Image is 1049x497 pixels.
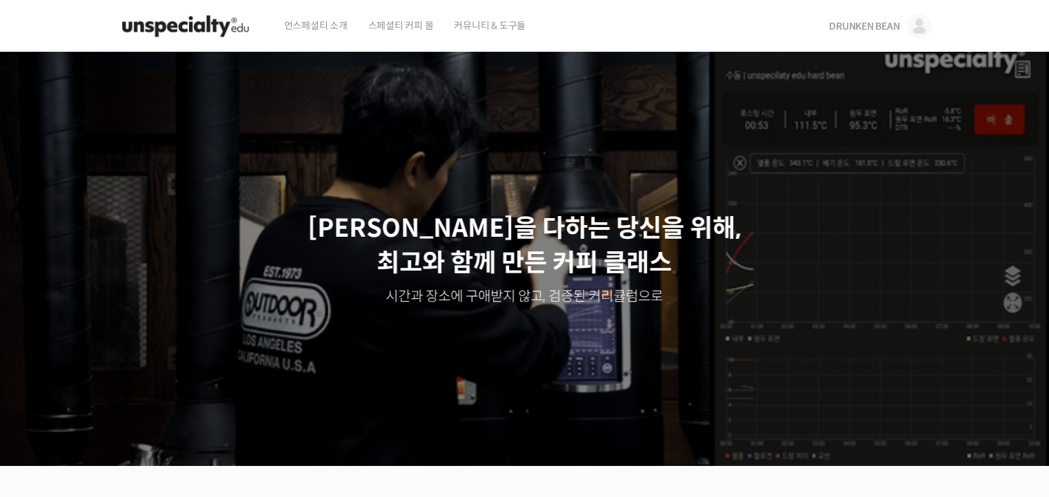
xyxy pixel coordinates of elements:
[14,287,1036,306] p: 시간과 장소에 구애받지 않고, 검증된 커리큘럼으로
[829,20,899,32] span: DRUNKEN BEAN
[14,211,1036,281] p: [PERSON_NAME]을 다하는 당신을 위해, 최고와 함께 만든 커피 클래스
